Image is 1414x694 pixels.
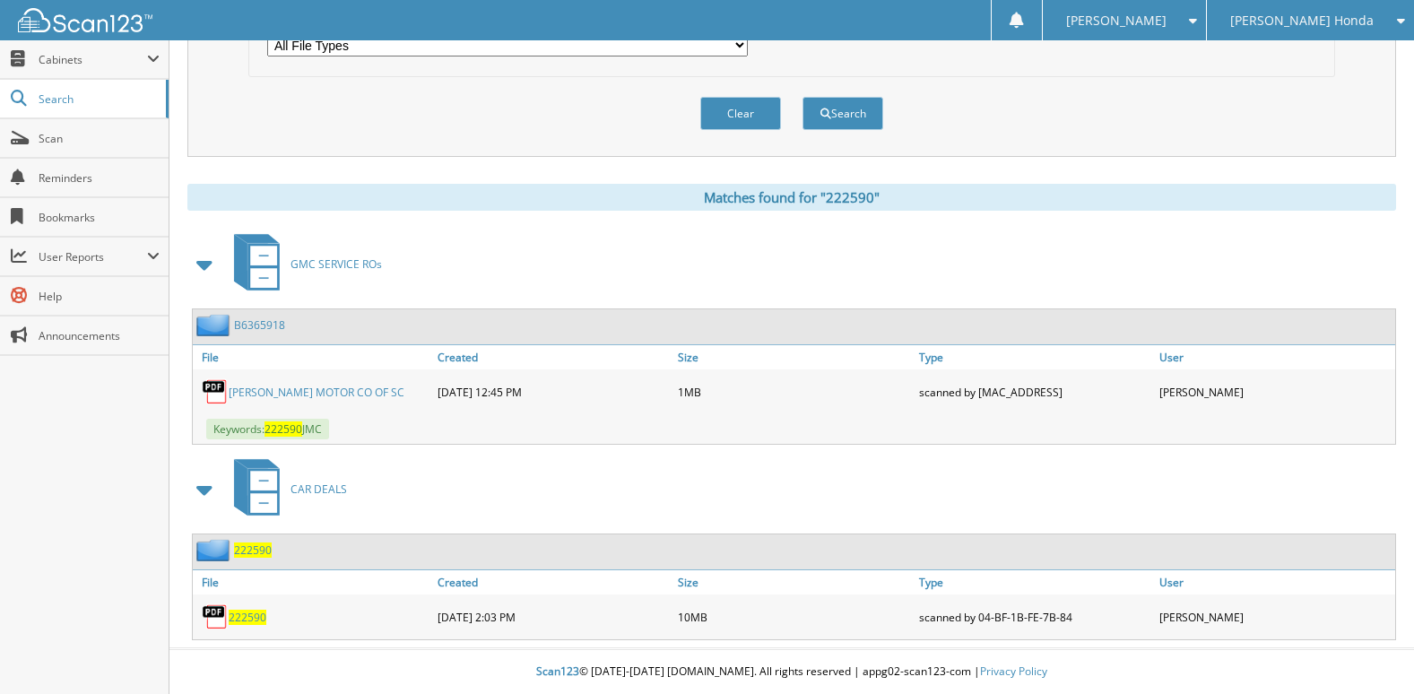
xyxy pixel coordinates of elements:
[39,210,160,225] span: Bookmarks
[234,317,285,333] a: B6365918
[1155,570,1395,594] a: User
[223,229,382,299] a: GMC SERVICE ROs
[673,374,914,410] div: 1MB
[802,97,883,130] button: Search
[193,345,433,369] a: File
[265,421,302,437] span: 222590
[1324,608,1414,694] iframe: Chat Widget
[1066,15,1167,26] span: [PERSON_NAME]
[915,345,1155,369] a: Type
[433,345,673,369] a: Created
[39,52,147,67] span: Cabinets
[673,570,914,594] a: Size
[433,599,673,635] div: [DATE] 2:03 PM
[193,570,433,594] a: File
[1230,15,1374,26] span: [PERSON_NAME] Honda
[980,664,1047,679] a: Privacy Policy
[187,184,1396,211] div: Matches found for "222590"
[202,378,229,405] img: PDF.png
[915,374,1155,410] div: scanned by [MAC_ADDRESS]
[39,249,147,265] span: User Reports
[39,170,160,186] span: Reminders
[433,374,673,410] div: [DATE] 12:45 PM
[536,664,579,679] span: Scan123
[169,650,1414,694] div: © [DATE]-[DATE] [DOMAIN_NAME]. All rights reserved | appg02-scan123-com |
[700,97,781,130] button: Clear
[673,345,914,369] a: Size
[196,539,234,561] img: folder2.png
[229,610,266,625] a: 222590
[234,542,272,558] a: 222590
[39,131,160,146] span: Scan
[673,599,914,635] div: 10MB
[1155,374,1395,410] div: [PERSON_NAME]
[206,419,329,439] span: Keywords: JMC
[39,289,160,304] span: Help
[202,603,229,630] img: PDF.png
[433,570,673,594] a: Created
[291,256,382,272] span: GMC SERVICE ROs
[196,314,234,336] img: folder2.png
[229,385,404,400] a: [PERSON_NAME] MOTOR CO OF SC
[39,328,160,343] span: Announcements
[1155,599,1395,635] div: [PERSON_NAME]
[18,8,152,32] img: scan123-logo-white.svg
[39,91,157,107] span: Search
[223,454,347,525] a: CAR DEALS
[915,599,1155,635] div: scanned by 04-BF-1B-FE-7B-84
[915,570,1155,594] a: Type
[1155,345,1395,369] a: User
[291,481,347,497] span: CAR DEALS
